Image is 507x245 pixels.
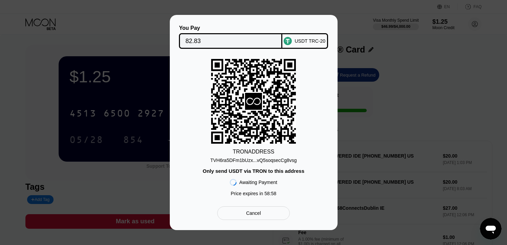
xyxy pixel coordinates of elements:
div: USDT TRC-20 [295,38,325,44]
div: Awaiting Payment [239,180,277,185]
div: Only send USDT via TRON to this address [203,168,304,174]
div: Price expires in [231,191,277,196]
div: You PayUSDT TRC-20 [180,25,327,49]
div: TVH6ra5DFm1bUzx...vQ5soqsecCg8vsg [210,158,297,163]
div: Cancel [217,206,289,220]
span: 58 : 58 [264,191,276,196]
div: TVH6ra5DFm1bUzx...vQ5soqsecCg8vsg [210,155,297,163]
div: TRON ADDRESS [233,149,275,155]
div: You Pay [179,25,282,31]
iframe: Button to launch messaging window [480,218,502,240]
div: Cancel [246,210,261,216]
